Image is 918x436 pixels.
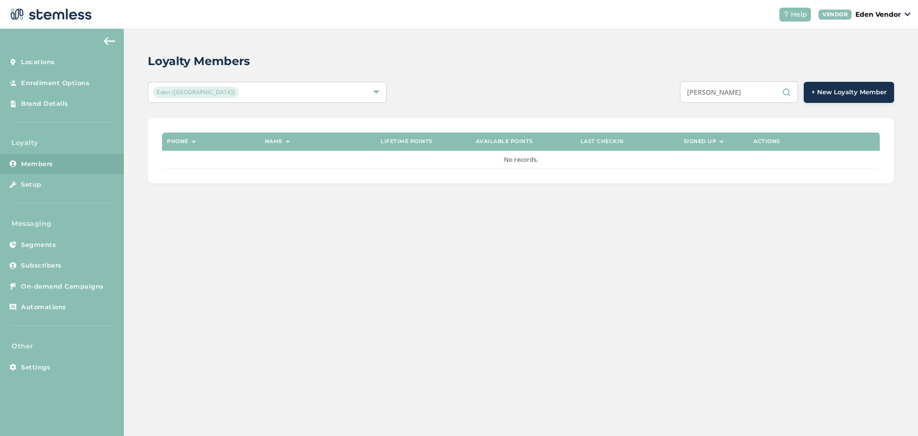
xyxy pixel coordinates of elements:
[21,78,89,88] span: Enrollment Options
[811,88,886,97] span: + New Loyalty Member
[749,133,880,151] th: Actions
[191,141,196,143] img: icon-sort-1e1d7615.svg
[381,138,433,145] label: Lifetime points
[791,10,807,20] span: Help
[21,159,53,169] span: Members
[148,53,250,70] h2: Loyalty Members
[580,138,624,145] label: Last checkin
[167,138,188,145] label: Phone
[819,10,852,20] div: VENDOR
[21,57,55,67] span: Locations
[21,99,68,109] span: Brand Details
[21,302,66,312] span: Automations
[684,138,717,145] label: Signed up
[783,11,789,17] img: icon-help-white-03924b79.svg
[8,5,92,24] img: logo-dark-0685b13c.svg
[870,390,918,436] iframe: Chat Widget
[504,155,538,164] span: No records.
[285,141,290,143] img: icon-sort-1e1d7615.svg
[804,82,894,103] button: + New Loyalty Member
[21,282,104,291] span: On-demand Campaigns
[719,141,724,143] img: icon-sort-1e1d7615.svg
[476,138,533,145] label: Available points
[21,363,50,372] span: Settings
[21,261,62,270] span: Subscribers
[855,10,901,20] p: Eden Vendor
[153,87,239,98] span: Eden ([GEOGRAPHIC_DATA])
[265,138,283,145] label: Name
[21,180,42,190] span: Setup
[104,37,115,45] img: icon-arrow-back-accent-c549486e.svg
[680,81,798,103] input: Search
[905,12,910,16] img: icon_down-arrow-small-66adaf34.svg
[21,240,56,250] span: Segments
